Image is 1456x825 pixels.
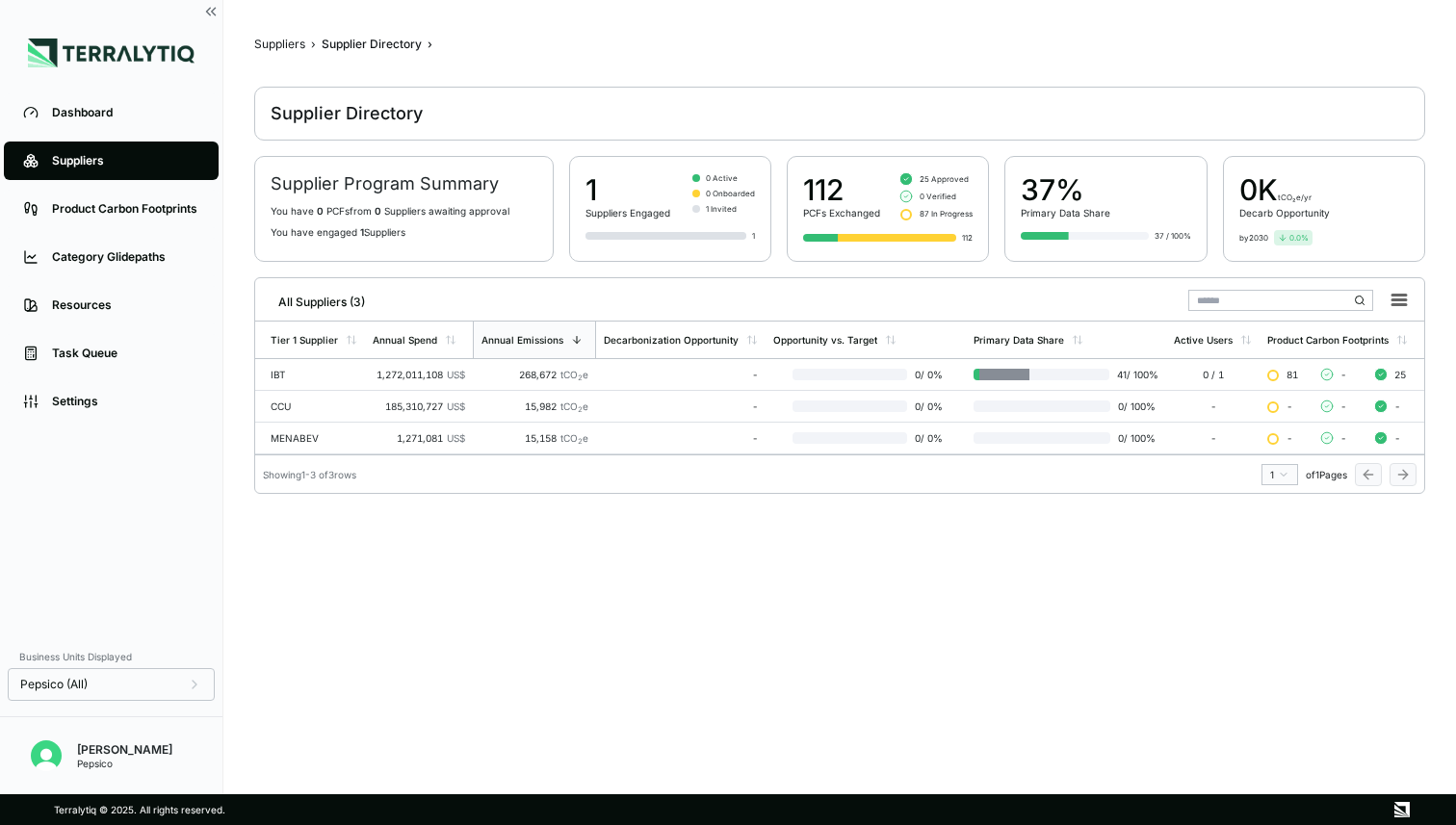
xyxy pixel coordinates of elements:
div: - [604,432,758,444]
span: 87 In Progress [920,208,973,219]
h2: Supplier Program Summary [271,172,537,195]
span: US$ [447,432,465,444]
div: by 2030 [1239,232,1268,244]
span: US$ [447,369,465,380]
div: 37% [1021,172,1110,207]
div: Annual Spend [373,334,437,346]
div: Settings [52,394,199,409]
div: Supplier Directory [322,37,422,52]
div: Product Carbon Footprints [1267,334,1389,346]
div: Decarb Opportunity [1239,207,1330,219]
div: 15,158 [481,432,588,444]
span: 81 [1287,369,1298,380]
span: tCO e [560,432,588,444]
div: - [1174,432,1252,444]
div: Suppliers Engaged [585,207,670,219]
span: 0 / 0 % [907,369,958,380]
span: tCO e [560,369,588,380]
p: You have engaged Suppliers [271,226,537,238]
span: 0 Onboarded [706,188,755,199]
div: 1 [585,172,670,207]
div: Suppliers [254,37,305,52]
span: Pepsico (All) [20,677,88,692]
div: 185,310,727 [373,400,465,412]
div: 0 / 1 [1174,369,1252,380]
span: 0 / 100 % [1110,432,1158,444]
div: Active Users [1174,334,1233,346]
span: of 1 Pages [1306,469,1347,480]
div: Business Units Displayed [8,645,215,668]
div: IBT [271,369,357,380]
button: Open user button [23,733,69,779]
span: 0 [375,205,381,217]
div: Primary Data Share [974,334,1064,346]
span: 1 [360,226,364,238]
div: 1 [1270,469,1289,480]
div: - [1174,400,1252,412]
div: Showing 1 - 3 of 3 rows [263,469,356,480]
button: 1 [1261,464,1298,485]
span: - [1394,432,1400,444]
span: - [1340,432,1346,444]
div: MENABEV [271,432,357,444]
div: Task Queue [52,346,199,361]
div: PCFs Exchanged [803,207,880,219]
span: 25 Approved [920,173,969,185]
div: Tier 1 Supplier [271,334,338,346]
span: - [1394,400,1400,412]
span: - [1340,369,1346,380]
span: 0 Active [706,172,738,184]
div: Product Carbon Footprints [52,201,199,217]
div: 15,982 [481,400,588,412]
span: 0 / 0 % [907,432,958,444]
div: 112 [962,232,973,244]
span: 0 / 100 % [1110,400,1158,412]
span: 25 [1394,369,1406,380]
div: 1,271,081 [373,432,465,444]
span: 0.0 % [1289,232,1309,244]
span: - [1287,432,1292,444]
div: 0 K [1239,172,1330,207]
div: Pepsico [77,758,172,769]
div: Dashboard [52,105,199,120]
sub: 2 [578,374,583,382]
span: 41 / 100 % [1109,369,1158,380]
div: 1 [752,230,755,242]
div: [PERSON_NAME] [77,742,172,758]
div: CCU [271,400,357,412]
div: All Suppliers (3) [263,287,365,310]
div: 37 / 100% [1155,230,1191,242]
div: Annual Emissions [481,334,563,346]
span: 1 Invited [706,203,737,215]
span: 0 [317,205,324,217]
div: Resources [52,297,199,313]
span: - [1340,400,1346,412]
sub: 2 [578,405,583,414]
span: › [311,37,316,52]
div: Suppliers [52,153,199,168]
span: US$ [447,400,465,412]
span: tCO e [560,400,588,412]
span: 0 Verified [920,191,956,202]
span: tCO₂e/yr [1278,193,1312,202]
span: - [1287,400,1292,412]
div: Supplier Directory [271,102,423,125]
div: Category Glidepaths [52,249,199,265]
div: 268,672 [481,369,588,380]
div: 1,272,011,108 [373,369,465,380]
sub: 2 [578,437,583,446]
div: Opportunity vs. Target [773,334,877,346]
img: Nitin Shetty [31,740,62,771]
div: 112 [803,172,880,207]
div: Decarbonization Opportunity [604,334,739,346]
div: Primary Data Share [1021,207,1110,219]
span: › [428,37,432,52]
div: - [604,369,758,380]
span: 0 / 0 % [907,400,958,412]
div: - [604,400,758,412]
p: You have PCF s from Supplier s awaiting approval [271,205,537,217]
img: Logo [28,39,195,67]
